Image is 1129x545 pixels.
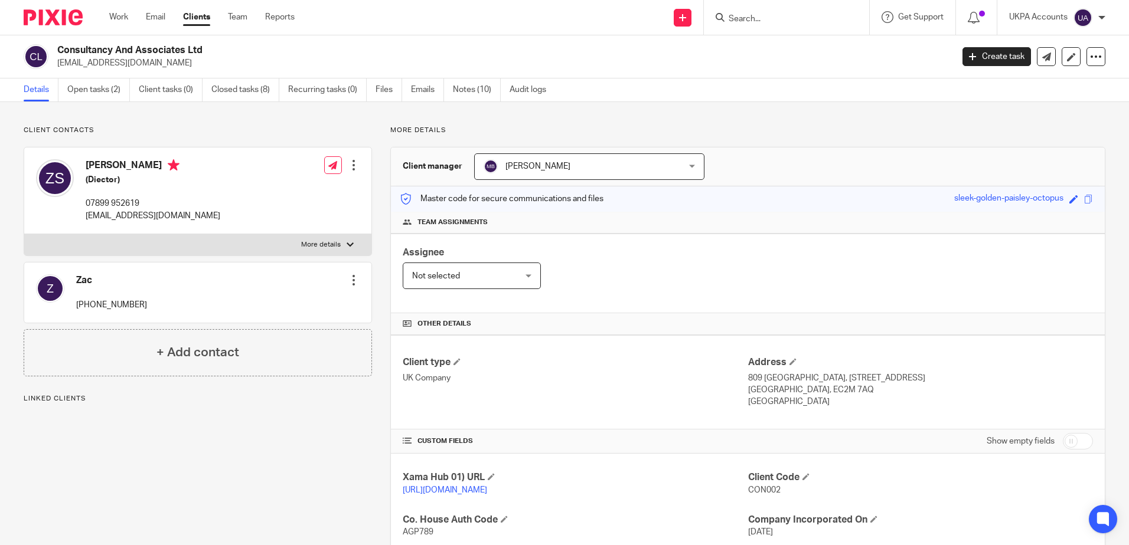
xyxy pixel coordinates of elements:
[400,193,603,205] p: Master code for secure communications and files
[146,11,165,23] a: Email
[403,528,433,536] span: AGP789
[411,78,444,101] a: Emails
[962,47,1031,66] a: Create task
[156,343,239,362] h4: + Add contact
[403,372,748,384] p: UK Company
[36,274,64,303] img: svg%3E
[183,11,210,23] a: Clients
[748,471,1093,484] h4: Client Code
[76,274,147,287] h4: Zac
[24,126,372,135] p: Client contacts
[403,160,462,172] h3: Client manager
[748,356,1093,369] h4: Address
[228,11,247,23] a: Team
[987,435,1055,447] label: Show empty fields
[403,471,748,484] h4: Xama Hub 01) URL
[403,248,444,257] span: Assignee
[412,272,460,280] span: Not selected
[484,159,498,173] img: svg%3E
[954,192,1063,206] div: sleek-golden-paisley-octopus
[24,78,58,101] a: Details
[403,486,487,494] a: [URL][DOMAIN_NAME]
[748,514,1093,526] h4: Company Incorporated On
[86,159,220,174] h4: [PERSON_NAME]
[1009,11,1068,23] p: UKPA Accounts
[86,210,220,222] p: [EMAIL_ADDRESS][DOMAIN_NAME]
[24,44,48,69] img: svg%3E
[510,78,555,101] a: Audit logs
[76,299,147,311] p: [PHONE_NUMBER]
[390,126,1105,135] p: More details
[453,78,501,101] a: Notes (10)
[109,11,128,23] a: Work
[86,174,220,186] h5: (Diector)
[36,159,74,197] img: svg%3E
[417,319,471,329] span: Other details
[376,78,402,101] a: Files
[748,372,1093,384] p: 809 [GEOGRAPHIC_DATA], [STREET_ADDRESS]
[211,78,279,101] a: Closed tasks (8)
[417,218,488,227] span: Team assignments
[288,78,367,101] a: Recurring tasks (0)
[748,396,1093,408] p: [GEOGRAPHIC_DATA]
[24,9,83,25] img: Pixie
[505,162,570,170] span: [PERSON_NAME]
[86,198,220,209] p: 07899 952619
[403,436,748,446] h4: CUSTOM FIELDS
[168,159,180,171] i: Primary
[748,486,781,494] span: CON002
[301,240,341,249] p: More details
[898,13,944,21] span: Get Support
[139,78,203,101] a: Client tasks (0)
[67,78,130,101] a: Open tasks (2)
[748,528,773,536] span: [DATE]
[403,356,748,369] h4: Client type
[265,11,295,23] a: Reports
[1073,8,1092,27] img: svg%3E
[727,14,834,25] input: Search
[748,384,1093,396] p: [GEOGRAPHIC_DATA], EC2M 7AQ
[403,514,748,526] h4: Co. House Auth Code
[24,394,372,403] p: Linked clients
[57,44,767,57] h2: Consultancy And Associates Ltd
[57,57,945,69] p: [EMAIL_ADDRESS][DOMAIN_NAME]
